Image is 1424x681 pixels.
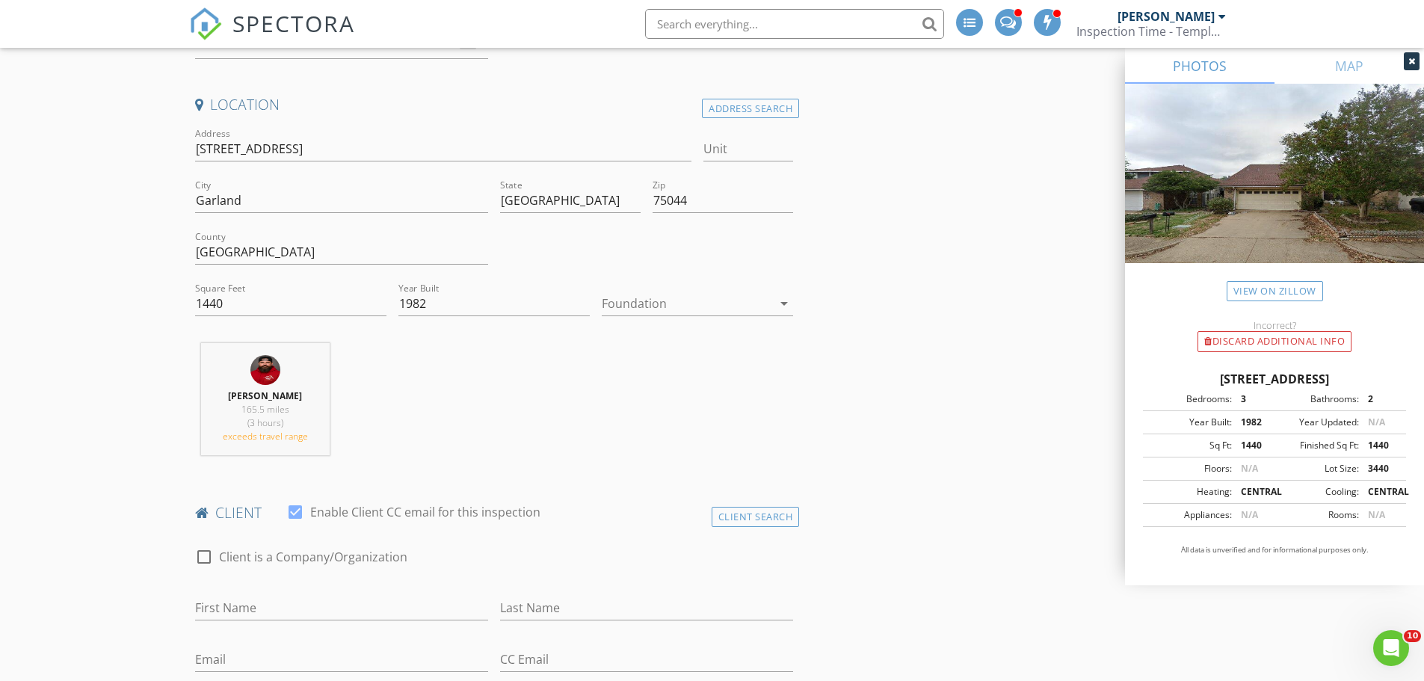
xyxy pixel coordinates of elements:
img: The Best Home Inspection Software - Spectora [189,7,222,40]
label: Client is a Company/Organization [219,549,407,564]
div: CENTRAL [1232,485,1274,499]
span: N/A [1368,508,1385,521]
span: 10 [1404,630,1421,642]
div: 2 [1359,392,1402,406]
input: Search everything... [645,9,944,39]
div: [STREET_ADDRESS] [1143,370,1406,388]
strong: [PERSON_NAME] [228,389,302,402]
span: N/A [1368,416,1385,428]
div: Bathrooms: [1274,392,1359,406]
p: All data is unverified and for informational purposes only. [1143,545,1406,555]
div: Rooms: [1274,508,1359,522]
h4: client [195,503,794,523]
a: SPECTORA [189,20,355,52]
img: streetview [1125,84,1424,299]
span: N/A [1241,462,1258,475]
div: Year Updated: [1274,416,1359,429]
div: 1440 [1232,439,1274,452]
h4: Location [195,95,794,114]
div: Discard Additional info [1198,331,1351,352]
div: Heating: [1147,485,1232,499]
div: Inspection Time - Temple/Waco [1076,24,1226,39]
div: Bedrooms: [1147,392,1232,406]
span: 165.5 miles [241,403,289,416]
div: 1440 [1359,439,1402,452]
div: Sq Ft: [1147,439,1232,452]
span: (3 hours) [247,416,283,429]
div: Cooling: [1274,485,1359,499]
i: arrow_drop_down [775,295,793,312]
label: Enable Client CC email for this inspection [310,505,540,520]
div: Finished Sq Ft: [1274,439,1359,452]
div: Year Built: [1147,416,1232,429]
div: 3 [1232,392,1274,406]
span: exceeds travel range [223,430,308,443]
a: MAP [1274,48,1424,84]
div: 3440 [1359,462,1402,475]
iframe: Intercom live chat [1373,630,1409,666]
div: Appliances: [1147,508,1232,522]
div: Address Search [702,99,799,119]
div: 1982 [1232,416,1274,429]
a: View on Zillow [1227,281,1323,301]
img: chatgpt_image_apr_9__2025__09_03_28_pm.png [250,355,280,385]
span: SPECTORA [232,7,355,39]
div: Client Search [712,507,800,527]
div: CENTRAL [1359,485,1402,499]
div: Floors: [1147,462,1232,475]
div: [PERSON_NAME] [1118,9,1215,24]
a: PHOTOS [1125,48,1274,84]
div: Lot Size: [1274,462,1359,475]
span: N/A [1241,508,1258,521]
div: Incorrect? [1125,319,1424,331]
